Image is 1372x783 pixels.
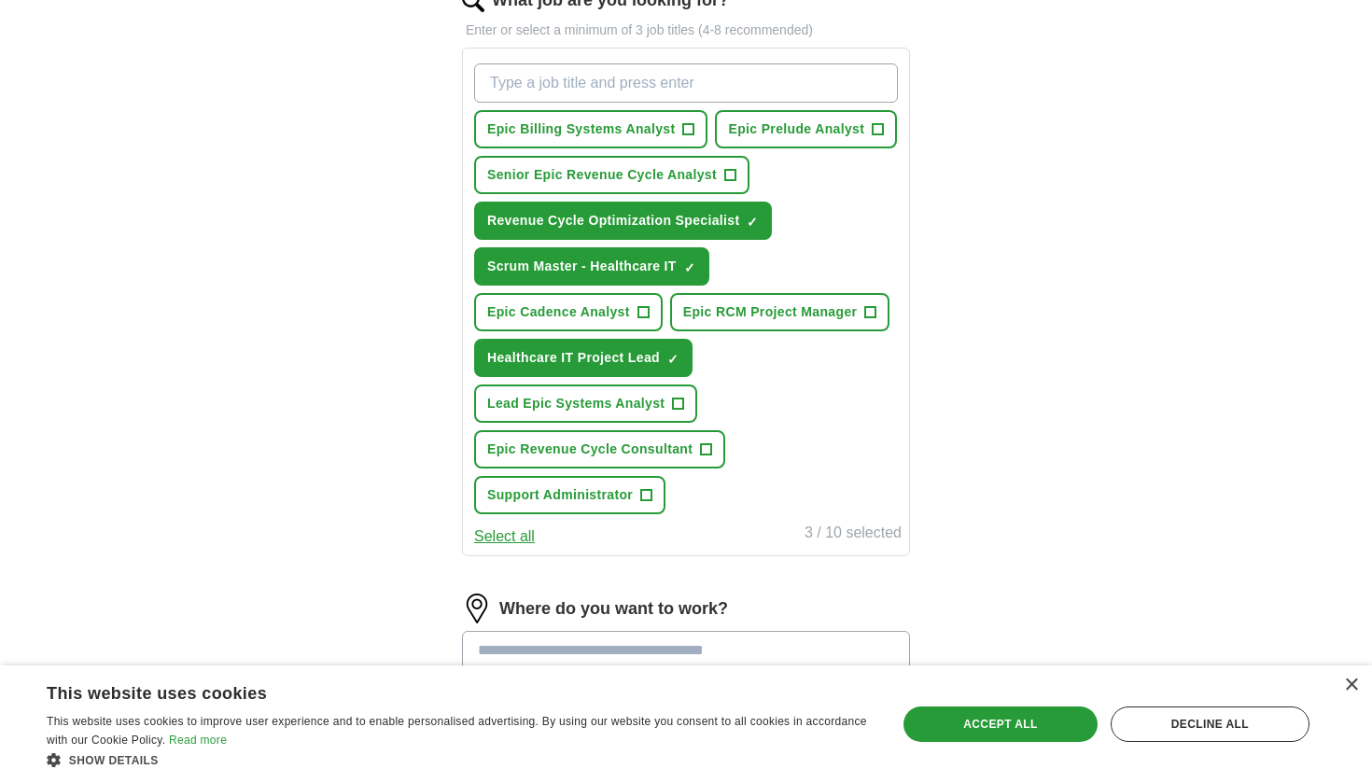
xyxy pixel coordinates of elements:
[474,525,535,548] button: Select all
[47,677,825,705] div: This website uses cookies
[728,119,864,139] span: Epic Prelude Analyst
[487,485,633,505] span: Support Administrator
[715,110,897,148] button: Epic Prelude Analyst
[474,63,898,103] input: Type a job title and press enter
[474,202,772,240] button: Revenue Cycle Optimization Specialist✓
[487,394,665,413] span: Lead Epic Systems Analyst
[487,440,693,459] span: Epic Revenue Cycle Consultant
[474,156,749,194] button: Senior Epic Revenue Cycle Analyst
[487,302,630,322] span: Epic Cadence Analyst
[474,476,665,514] button: Support Administrator
[499,596,728,622] label: Where do you want to work?
[747,215,758,230] span: ✓
[683,302,858,322] span: Epic RCM Project Manager
[462,594,492,623] img: location.png
[487,257,677,276] span: Scrum Master - Healthcare IT
[903,706,1098,742] div: Accept all
[670,293,890,331] button: Epic RCM Project Manager
[487,211,739,231] span: Revenue Cycle Optimization Specialist
[47,750,872,769] div: Show details
[474,385,697,423] button: Lead Epic Systems Analyst
[474,110,707,148] button: Epic Billing Systems Analyst
[487,119,675,139] span: Epic Billing Systems Analyst
[487,165,717,185] span: Senior Epic Revenue Cycle Analyst
[474,247,709,286] button: Scrum Master - Healthcare IT✓
[474,339,693,377] button: Healthcare IT Project Lead✓
[667,352,679,367] span: ✓
[684,260,695,275] span: ✓
[474,430,725,468] button: Epic Revenue Cycle Consultant
[1111,706,1309,742] div: Decline all
[1344,678,1358,692] div: Close
[487,348,660,368] span: Healthcare IT Project Lead
[47,715,867,747] span: This website uses cookies to improve user experience and to enable personalised advertising. By u...
[69,754,159,767] span: Show details
[169,734,227,747] a: Read more, opens a new window
[805,522,902,548] div: 3 / 10 selected
[474,293,663,331] button: Epic Cadence Analyst
[462,21,910,40] p: Enter or select a minimum of 3 job titles (4-8 recommended)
